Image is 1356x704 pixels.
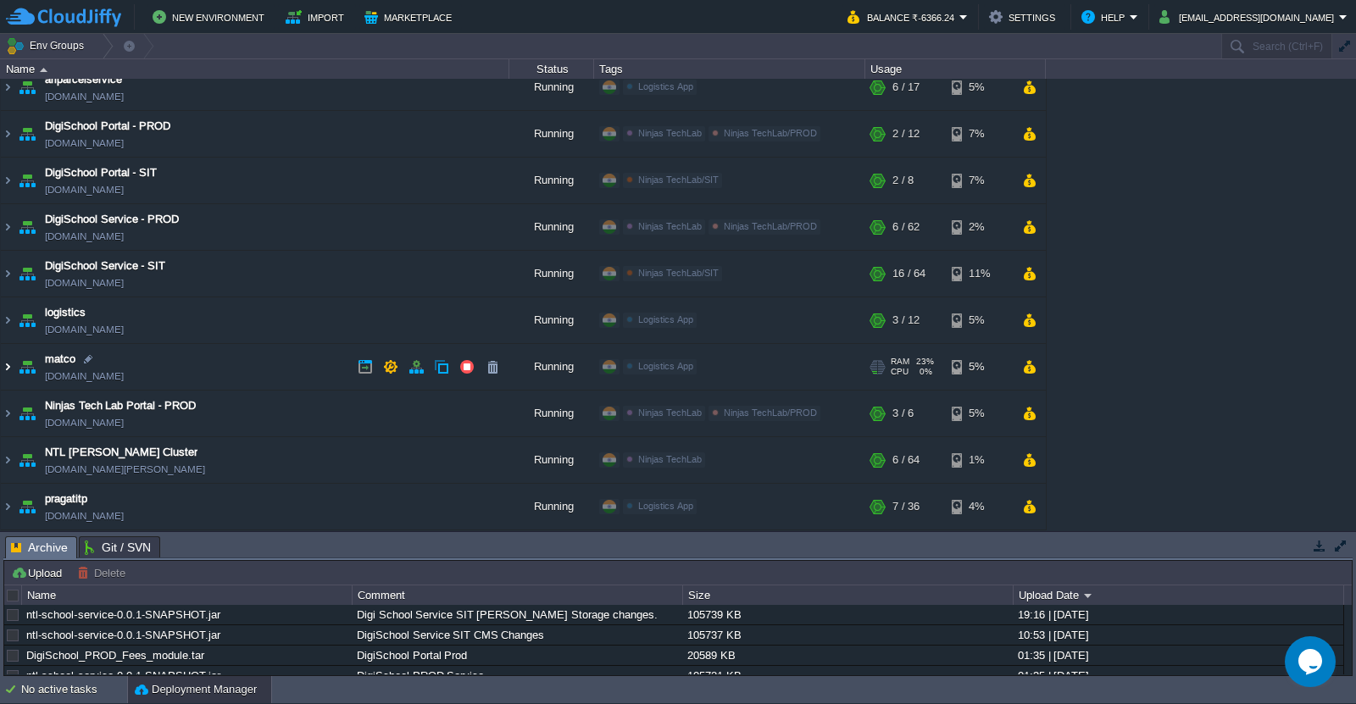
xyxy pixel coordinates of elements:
button: Delete [77,565,131,580]
button: Env Groups [6,34,90,58]
button: Import [286,7,349,27]
span: Git / SVN [85,537,151,557]
a: ntl-school-service-0.0.1-SNAPSHOT.jar [26,629,220,641]
div: 2 / 8 [892,158,914,203]
img: AMDAwAAAACH5BAEAAAAALAAAAAABAAEAAAICRAEAOw== [1,344,14,390]
button: Deployment Manager [135,681,257,698]
div: 6 / 17 [892,64,920,110]
a: ntl-school-service-0.0.1-SNAPSHOT.jar [26,608,220,621]
img: AMDAwAAAACH5BAEAAAAALAAAAAABAAEAAAICRAEAOw== [1,251,14,297]
div: 7 / 36 [892,484,920,529]
div: 7% [952,111,1007,157]
span: DigiSchool Service - PROD [45,211,179,228]
a: [DOMAIN_NAME] [45,507,124,524]
span: arlparcelservice [45,71,122,88]
a: [DOMAIN_NAME] [45,414,124,431]
a: Ninjas Tech Lab Portal - PROD [45,397,196,414]
img: AMDAwAAAACH5BAEAAAAALAAAAAABAAEAAAICRAEAOw== [1,204,14,250]
span: DigiSchool Portal - PROD [45,118,170,135]
span: Ninjas TechLab [638,407,702,418]
div: Usage [866,59,1045,79]
span: Ninjas TechLab [638,221,702,231]
div: 2 / 12 [892,111,920,157]
button: Settings [989,7,1060,27]
div: 5% [952,64,1007,110]
div: No active tasks [21,676,127,703]
a: [DOMAIN_NAME] [45,88,124,105]
div: Running [509,251,594,297]
div: Running [509,64,594,110]
span: Ninjas TechLab [638,454,702,464]
div: Size [684,585,1013,605]
a: DigiSchool_PROD_Fees_module.tar [26,649,204,662]
span: DigiSchool Service - SIT [45,258,165,274]
a: [DOMAIN_NAME] [45,181,124,198]
img: AMDAwAAAACH5BAEAAAAALAAAAAABAAEAAAICRAEAOw== [40,68,47,72]
a: DigiSchool Portal - SIT [45,164,157,181]
span: Logistics App [638,361,693,371]
div: Name [2,59,508,79]
div: Running [509,111,594,157]
a: [DOMAIN_NAME] [45,135,124,152]
div: Running [509,297,594,343]
div: Running [509,204,594,250]
div: 6 / 62 [892,204,920,250]
div: Running [509,391,594,436]
div: 3 / 6 [892,391,914,436]
span: Ninjas TechLab/PROD [724,128,817,138]
a: [DOMAIN_NAME] [45,368,124,385]
span: CPU [891,367,909,377]
img: AMDAwAAAACH5BAEAAAAALAAAAAABAAEAAAICRAEAOw== [15,204,39,250]
div: 105737 KB [683,625,1012,645]
a: [DOMAIN_NAME] [45,228,124,245]
img: AMDAwAAAACH5BAEAAAAALAAAAAABAAEAAAICRAEAOw== [15,64,39,110]
div: Running [509,484,594,529]
img: AMDAwAAAACH5BAEAAAAALAAAAAABAAEAAAICRAEAOw== [15,344,39,390]
img: AMDAwAAAACH5BAEAAAAALAAAAAABAAEAAAICRAEAOw== [15,111,39,157]
img: AMDAwAAAACH5BAEAAAAALAAAAAABAAEAAAICRAEAOw== [1,484,14,529]
div: 2% [952,204,1007,250]
div: 10:53 | [DATE] [1014,625,1342,645]
a: [DOMAIN_NAME][PERSON_NAME] [45,461,205,478]
span: Ninjas TechLab/SIT [638,175,719,185]
button: Upload [11,565,67,580]
span: Ninjas TechLab/PROD [724,221,817,231]
img: AMDAwAAAACH5BAEAAAAALAAAAAABAAEAAAICRAEAOw== [15,484,39,529]
button: [EMAIL_ADDRESS][DOMAIN_NAME] [1159,7,1339,27]
img: AMDAwAAAACH5BAEAAAAALAAAAAABAAEAAAICRAEAOw== [1,297,14,343]
img: AMDAwAAAACH5BAEAAAAALAAAAAABAAEAAAICRAEAOw== [15,297,39,343]
span: Ninjas TechLab/PROD [724,407,817,418]
span: Ninjas TechLab/SIT [638,268,719,278]
img: AMDAwAAAACH5BAEAAAAALAAAAAABAAEAAAICRAEAOw== [15,251,39,297]
span: RAM [891,357,909,367]
iframe: chat widget [1285,636,1339,687]
a: [DOMAIN_NAME] [45,321,124,338]
a: pragatitp [45,491,87,507]
div: 6 / 64 [892,437,920,483]
div: 19:16 | [DATE] [1014,605,1342,624]
img: AMDAwAAAACH5BAEAAAAALAAAAAABAAEAAAICRAEAOw== [1,437,14,483]
span: 23% [916,357,934,367]
div: Running [509,158,594,203]
div: 5% [952,297,1007,343]
div: DigiSchool PROD Service [353,666,681,685]
span: Ninjas TechLab [638,128,702,138]
img: AMDAwAAAACH5BAEAAAAALAAAAAABAAEAAAICRAEAOw== [15,391,39,436]
div: Running [509,344,594,390]
img: AMDAwAAAACH5BAEAAAAALAAAAAABAAEAAAICRAEAOw== [1,391,14,436]
span: Logistics App [638,314,693,324]
div: Running [509,437,594,483]
a: matco [45,351,75,368]
div: 105739 KB [683,605,1012,624]
a: logistics [45,304,86,321]
div: Status [510,59,593,79]
div: 5% [952,391,1007,436]
a: NTL [PERSON_NAME] Cluster [45,444,197,461]
div: DigiSchool Portal Prod [353,646,681,665]
div: 105721 KB [683,666,1012,685]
